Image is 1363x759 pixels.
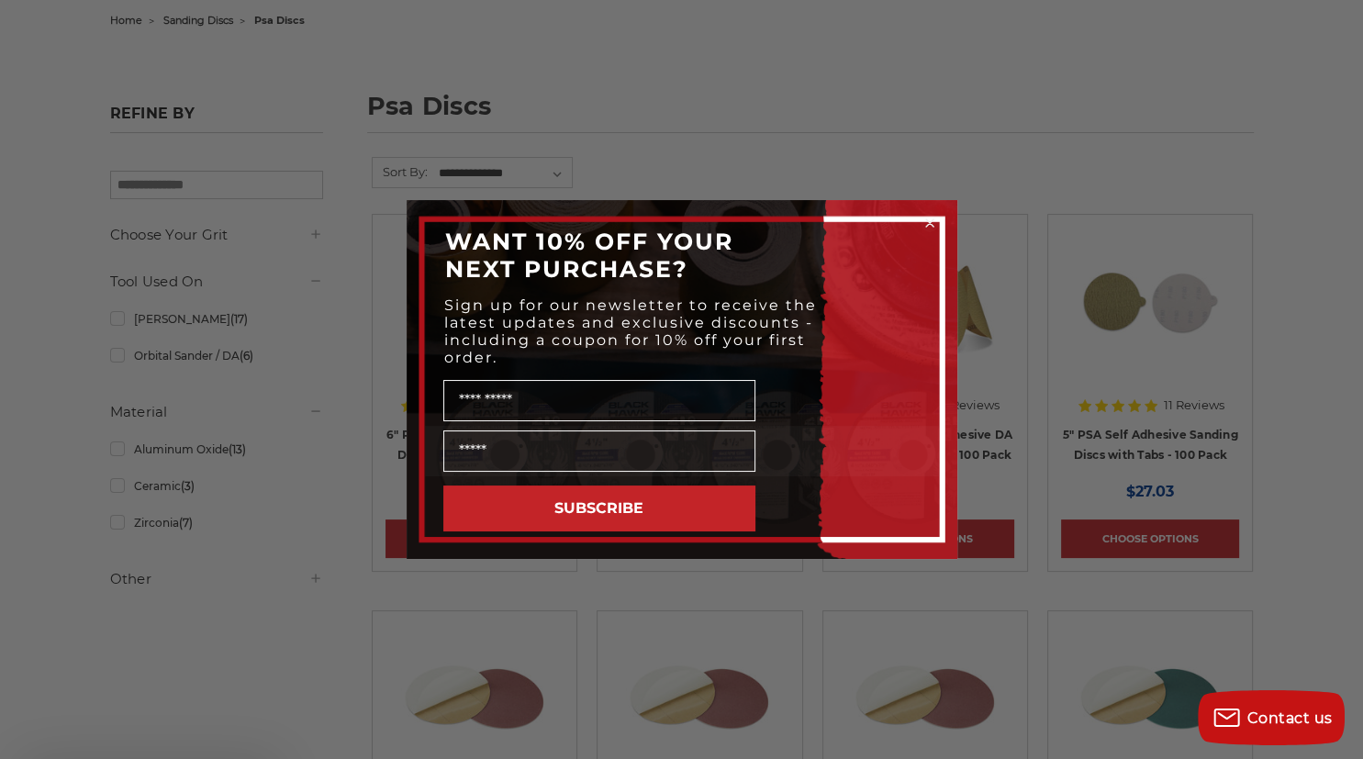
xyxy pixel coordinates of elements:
span: Contact us [1247,709,1333,727]
button: Close dialog [921,214,939,232]
button: SUBSCRIBE [443,486,755,531]
span: Sign up for our newsletter to receive the latest updates and exclusive discounts - including a co... [444,296,817,366]
input: Email [443,430,755,472]
span: WANT 10% OFF YOUR NEXT PURCHASE? [445,228,733,283]
button: Contact us [1198,690,1345,745]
